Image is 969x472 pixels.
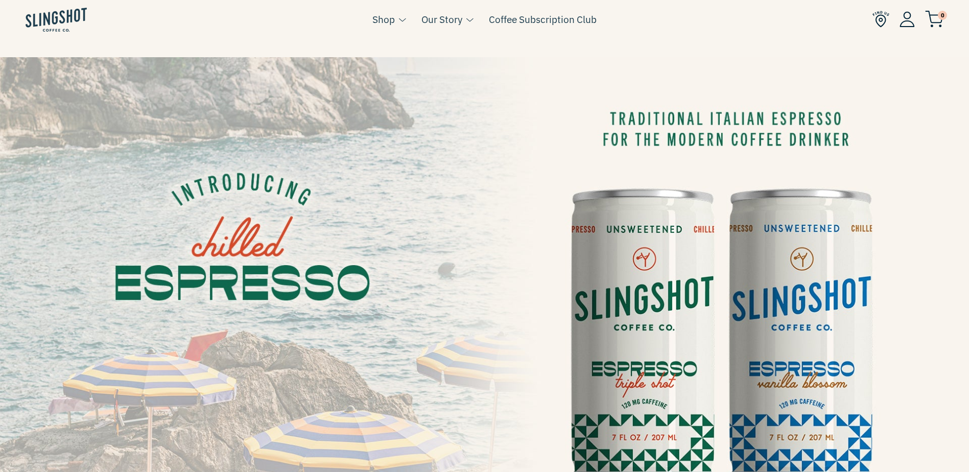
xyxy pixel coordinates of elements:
a: Shop [372,12,395,27]
img: Find Us [872,11,889,28]
a: Our Story [421,12,462,27]
a: Coffee Subscription Club [489,12,597,27]
a: 0 [925,13,943,26]
img: Account [900,11,915,27]
img: cart [925,11,943,28]
span: 0 [938,11,947,20]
